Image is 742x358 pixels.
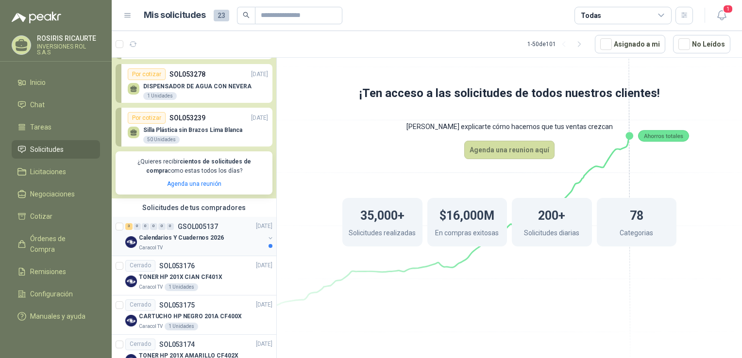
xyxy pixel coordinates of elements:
[256,340,272,349] p: [DATE]
[30,289,73,299] span: Configuración
[12,262,100,281] a: Remisiones
[673,35,730,53] button: No Leídos
[125,223,133,230] div: 3
[12,140,100,159] a: Solicitudes
[139,323,163,330] p: Caracol TV
[12,307,100,325] a: Manuales y ayuda
[112,256,276,295] a: CerradoSOL053176[DATE] Company LogoTONER HP 201X CIAN CF401XCaracol TV1 Unidades
[12,73,100,92] a: Inicio
[143,136,180,144] div: 50 Unidades
[256,261,272,270] p: [DATE]
[595,35,665,53] button: Asignado a mi
[169,69,205,80] p: SOL053278
[30,122,51,132] span: Tareas
[12,163,100,181] a: Licitaciones
[538,204,565,225] h1: 200+
[125,315,137,326] img: Company Logo
[713,7,730,24] button: 1
[30,266,66,277] span: Remisiones
[139,233,224,243] p: Calendarios Y Cuadernos 2026
[12,118,100,136] a: Tareas
[143,92,177,100] div: 1 Unidades
[524,228,579,241] p: Solicitudes diarias
[30,144,64,155] span: Solicitudes
[251,70,268,79] p: [DATE]
[143,83,252,90] p: DISPENSADOR DE AGUA CON NEVERA
[243,12,250,18] span: search
[112,198,276,217] div: Solicitudes de tus compradores
[12,207,100,226] a: Cotizar
[30,211,52,222] span: Cotizar
[125,260,155,272] div: Cerrado
[116,64,272,103] a: Por cotizarSOL053278[DATE] DISPENSADOR DE AGUA CON NEVERA1 Unidades
[630,204,643,225] h1: 78
[167,180,221,187] a: Agenda una reunión
[527,36,587,52] div: 1 - 50 de 101
[37,35,100,42] p: ROSIRIS RICAURTE
[146,158,251,174] b: cientos de solicitudes de compra
[251,114,268,123] p: [DATE]
[159,262,195,269] p: SOL053176
[150,223,157,230] div: 0
[12,285,100,303] a: Configuración
[159,302,195,309] p: SOL053175
[143,127,242,133] p: Silla Plástica sin Brazos Lima Blanca
[256,222,272,231] p: [DATE]
[360,204,405,225] h1: 35,000+
[169,113,205,123] p: SOL053239
[30,233,91,255] span: Órdenes de Compra
[139,273,222,282] p: TONER HP 201X CIAN CF401X
[121,157,267,176] p: ¿Quieres recibir como estas todos los días?
[30,189,75,199] span: Negociaciones
[165,283,198,291] div: 1 Unidades
[12,229,100,259] a: Órdenes de Compra
[142,223,149,230] div: 0
[464,141,555,159] button: Agenda una reunion aquí
[159,341,195,348] p: SOL053174
[158,223,166,230] div: 0
[256,300,272,309] p: [DATE]
[128,68,166,80] div: Por cotizar
[12,185,100,203] a: Negociaciones
[435,228,499,241] p: En compras exitosas
[139,312,242,321] p: CARTUCHO HP NEGRO 201A CF400X
[620,228,653,241] p: Categorias
[30,166,66,177] span: Licitaciones
[139,283,163,291] p: Caracol TV
[30,77,46,88] span: Inicio
[125,276,137,287] img: Company Logo
[30,99,45,110] span: Chat
[125,236,137,248] img: Company Logo
[349,228,416,241] p: Solicitudes realizadas
[12,12,61,23] img: Logo peakr
[128,112,166,124] div: Por cotizar
[144,8,206,22] h1: Mis solicitudes
[134,223,141,230] div: 0
[12,96,100,114] a: Chat
[723,4,733,14] span: 1
[165,323,198,330] div: 1 Unidades
[439,204,494,225] h1: $16,000M
[112,295,276,335] a: CerradoSOL053175[DATE] Company LogoCARTUCHO HP NEGRO 201A CF400XCaracol TV1 Unidades
[178,223,218,230] p: GSOL005137
[125,339,155,350] div: Cerrado
[581,10,601,21] div: Todas
[116,108,272,146] a: Por cotizarSOL053239[DATE] Silla Plástica sin Brazos Lima Blanca50 Unidades
[139,244,163,252] p: Caracol TV
[30,311,85,322] span: Manuales y ayuda
[37,44,100,55] p: INVERSIONES ROL S.A.S
[125,221,274,252] a: 3 0 0 0 0 0 GSOL005137[DATE] Company LogoCalendarios Y Cuadernos 2026Caracol TV
[214,10,229,21] span: 23
[125,299,155,311] div: Cerrado
[167,223,174,230] div: 0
